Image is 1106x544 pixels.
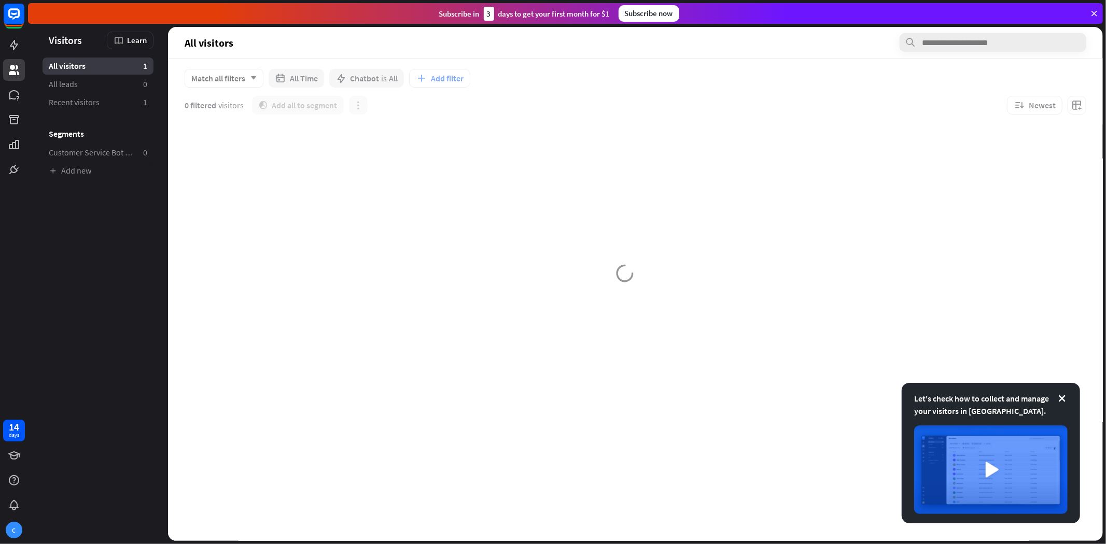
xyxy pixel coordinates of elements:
span: Recent visitors [49,97,100,108]
div: Subscribe in days to get your first month for $1 [439,7,610,21]
span: Learn [127,35,147,45]
button: Open LiveChat chat widget [8,4,39,35]
span: Customer Service Bot — Newsletter [49,147,135,158]
div: 3 [484,7,494,21]
span: Visitors [49,34,82,46]
div: 14 [9,422,19,432]
span: All visitors [185,37,233,49]
img: image [914,425,1068,514]
a: Recent visitors 1 [43,94,153,111]
aside: 1 [143,97,147,108]
a: Customer Service Bot — Newsletter 0 [43,144,153,161]
span: All leads [49,79,78,90]
div: Let's check how to collect and manage your visitors in [GEOGRAPHIC_DATA]. [914,392,1068,417]
a: All leads 0 [43,76,153,93]
div: days [9,432,19,439]
aside: 0 [143,79,147,90]
h3: Segments [43,128,153,139]
aside: 0 [143,147,147,158]
a: 14 days [3,420,25,441]
div: Subscribe now [619,5,679,22]
span: All visitors [49,61,86,71]
aside: 1 [143,61,147,71]
a: Add new [43,162,153,179]
div: C [6,522,22,538]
